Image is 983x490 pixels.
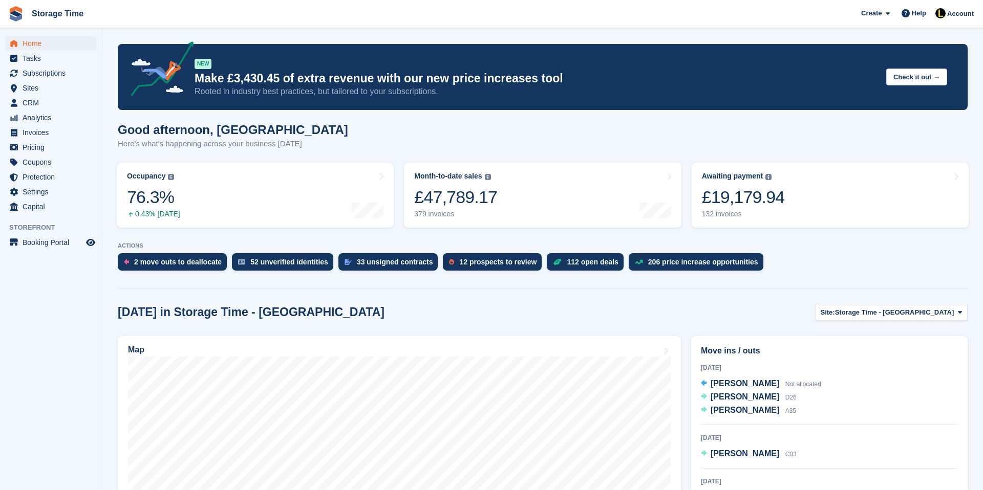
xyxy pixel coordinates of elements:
span: [PERSON_NAME] [711,392,779,401]
img: contract_signature_icon-13c848040528278c33f63329250d36e43548de30e8caae1d1a13099fd9432cc5.svg [345,259,352,265]
span: CRM [23,96,84,110]
a: menu [5,110,97,125]
span: Tasks [23,51,84,65]
a: menu [5,81,97,95]
span: Analytics [23,110,84,125]
div: [DATE] [701,433,958,442]
span: Invoices [23,125,84,140]
a: menu [5,36,97,51]
a: menu [5,170,97,184]
img: prospect-51fa495bee0391a8d652442698ab0144808aea92771e9ea1ae160a38d050c398.svg [449,259,454,265]
a: menu [5,199,97,214]
span: Storefront [9,222,102,233]
h2: Map [128,345,144,354]
span: D26 [785,394,797,401]
div: Awaiting payment [702,172,763,181]
p: Rooted in industry best practices, but tailored to your subscriptions. [195,86,878,97]
a: 52 unverified identities [232,253,338,276]
div: [DATE] [701,363,958,372]
div: Month-to-date sales [414,172,482,181]
a: Occupancy 76.3% 0.43% [DATE] [117,163,394,228]
a: 12 prospects to review [443,253,547,276]
div: 206 price increase opportunities [648,258,758,266]
span: [PERSON_NAME] [711,379,779,388]
span: Capital [23,199,84,214]
span: Booking Portal [23,235,84,250]
span: Sites [23,81,84,95]
span: [PERSON_NAME] [711,406,779,414]
span: Subscriptions [23,66,84,80]
a: Awaiting payment £19,179.94 132 invoices [692,163,969,228]
a: menu [5,66,97,80]
div: 132 invoices [702,210,785,218]
div: 0.43% [DATE] [127,210,180,218]
a: menu [5,125,97,140]
p: ACTIONS [118,242,968,249]
a: menu [5,235,97,250]
div: Occupancy [127,172,165,181]
span: Storage Time - [GEOGRAPHIC_DATA] [835,307,954,318]
h2: Move ins / outs [701,345,958,357]
img: price_increase_opportunities-93ffe204e8149a01c8c9dc8f82e8f89637d9d84a8eef4429ea346261dce0b2c0.svg [635,260,643,264]
img: stora-icon-8386f47178a22dfd0bd8f6a31ec36ba5ce8667c1dd55bd0f319d3a0aa187defe.svg [8,6,24,21]
a: menu [5,155,97,169]
span: Help [912,8,926,18]
a: 112 open deals [547,253,628,276]
div: 52 unverified identities [250,258,328,266]
div: 12 prospects to review [459,258,537,266]
span: Account [947,9,974,19]
a: [PERSON_NAME] Not allocated [701,377,821,391]
span: Site: [821,307,835,318]
a: menu [5,51,97,65]
div: [DATE] [701,477,958,486]
span: [PERSON_NAME] [711,449,779,458]
a: 2 move outs to deallocate [118,253,232,276]
span: Coupons [23,155,84,169]
div: 76.3% [127,187,180,208]
div: 2 move outs to deallocate [134,258,222,266]
a: menu [5,140,97,154]
div: 33 unsigned contracts [357,258,433,266]
p: Make £3,430.45 of extra revenue with our new price increases tool [195,71,878,86]
a: Month-to-date sales £47,789.17 379 invoices [404,163,681,228]
button: Check it out → [886,69,947,85]
div: £19,179.94 [702,187,785,208]
span: Pricing [23,140,84,154]
span: Protection [23,170,84,184]
a: [PERSON_NAME] D26 [701,391,797,404]
p: Here's what's happening across your business [DATE] [118,138,348,150]
a: menu [5,96,97,110]
img: icon-info-grey-7440780725fd019a000dd9b08b2336e03edf1995a4989e88bcd33f0948082b44.svg [765,174,772,180]
div: £47,789.17 [414,187,497,208]
img: price-adjustments-announcement-icon-8257ccfd72463d97f412b2fc003d46551f7dbcb40ab6d574587a9cd5c0d94... [122,41,194,100]
a: menu [5,185,97,199]
span: Home [23,36,84,51]
img: Laaibah Sarwar [935,8,946,18]
a: Storage Time [28,5,88,22]
img: icon-info-grey-7440780725fd019a000dd9b08b2336e03edf1995a4989e88bcd33f0948082b44.svg [168,174,174,180]
a: Preview store [84,236,97,249]
span: Settings [23,185,84,199]
a: 33 unsigned contracts [338,253,443,276]
button: Site: Storage Time - [GEOGRAPHIC_DATA] [815,304,968,321]
a: [PERSON_NAME] C03 [701,448,797,461]
img: deal-1b604bf984904fb50ccaf53a9ad4b4a5d6e5aea283cecdc64d6e3604feb123c2.svg [553,258,562,265]
a: [PERSON_NAME] A35 [701,404,796,417]
h2: [DATE] in Storage Time - [GEOGRAPHIC_DATA] [118,305,384,319]
div: 379 invoices [414,210,497,218]
span: C03 [785,451,797,458]
a: 206 price increase opportunities [629,253,768,276]
div: NEW [195,59,211,69]
span: Create [861,8,882,18]
div: 112 open deals [567,258,618,266]
span: A35 [785,407,796,414]
h1: Good afternoon, [GEOGRAPHIC_DATA] [118,123,348,137]
img: icon-info-grey-7440780725fd019a000dd9b08b2336e03edf1995a4989e88bcd33f0948082b44.svg [485,174,491,180]
img: move_outs_to_deallocate_icon-f764333ba52eb49d3ac5e1228854f67142a1ed5810a6f6cc68b1a99e826820c5.svg [124,259,129,265]
img: verify_identity-adf6edd0f0f0b5bbfe63781bf79b02c33cf7c696d77639b501bdc392416b5a36.svg [238,259,245,265]
span: Not allocated [785,381,821,388]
